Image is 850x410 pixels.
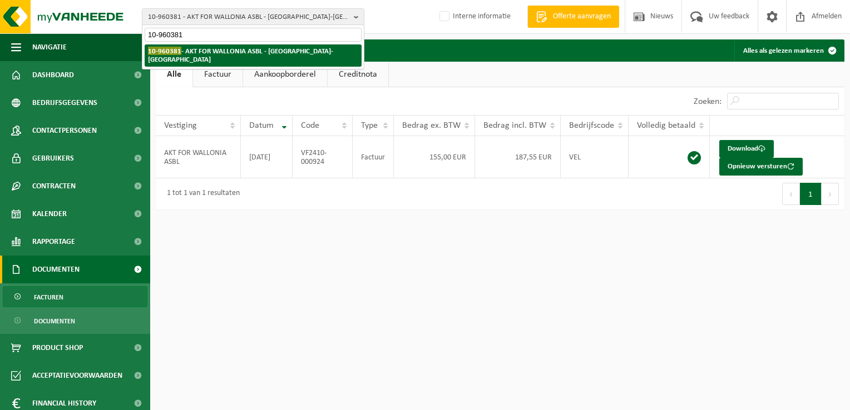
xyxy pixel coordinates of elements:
td: 187,55 EUR [475,136,561,178]
span: Facturen [34,287,63,308]
a: Factuur [193,62,243,87]
span: Bedrag incl. BTW [483,121,546,130]
span: Documenten [34,311,75,332]
span: Offerte aanvragen [550,11,614,22]
span: Code [301,121,319,130]
a: Documenten [3,310,147,331]
span: Type [361,121,378,130]
span: Contracten [32,172,76,200]
strong: - AKT FOR WALLONIA ASBL - [GEOGRAPHIC_DATA]-[GEOGRAPHIC_DATA] [148,47,333,63]
span: Vestiging [164,121,197,130]
button: Alles als gelezen markeren [734,39,843,62]
td: VF2410-000924 [293,136,353,178]
label: Interne informatie [437,8,511,25]
label: Zoeken: [694,97,721,106]
td: [DATE] [241,136,293,178]
input: Zoeken naar gekoppelde vestigingen [145,28,362,42]
button: 10-960381 - AKT FOR WALLONIA ASBL - [GEOGRAPHIC_DATA]-[GEOGRAPHIC_DATA] [142,8,364,25]
button: 1 [800,183,822,205]
a: Alle [156,62,192,87]
button: Opnieuw versturen [719,158,803,176]
span: Contactpersonen [32,117,97,144]
span: Bedrijfscode [569,121,614,130]
span: Acceptatievoorwaarden [32,362,122,389]
span: 10-960381 [148,47,181,55]
div: 1 tot 1 van 1 resultaten [161,184,240,204]
span: 10-960381 - AKT FOR WALLONIA ASBL - [GEOGRAPHIC_DATA]-[GEOGRAPHIC_DATA] [148,9,349,26]
button: Next [822,183,839,205]
span: Bedrijfsgegevens [32,89,97,117]
a: Aankoopborderel [243,62,327,87]
td: AKT FOR WALLONIA ASBL [156,136,241,178]
a: Creditnota [328,62,388,87]
span: Dashboard [32,61,74,89]
td: VEL [561,136,629,178]
button: Previous [782,183,800,205]
span: Bedrag ex. BTW [402,121,461,130]
a: Download [719,140,774,158]
span: Rapportage [32,228,75,256]
span: Datum [249,121,274,130]
span: Product Shop [32,334,83,362]
span: Navigatie [32,33,67,61]
span: Documenten [32,256,80,283]
td: Factuur [353,136,394,178]
span: Gebruikers [32,144,74,172]
span: Volledig betaald [637,121,695,130]
a: Facturen [3,286,147,307]
span: Kalender [32,200,67,228]
td: 155,00 EUR [394,136,475,178]
a: Offerte aanvragen [527,6,619,28]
